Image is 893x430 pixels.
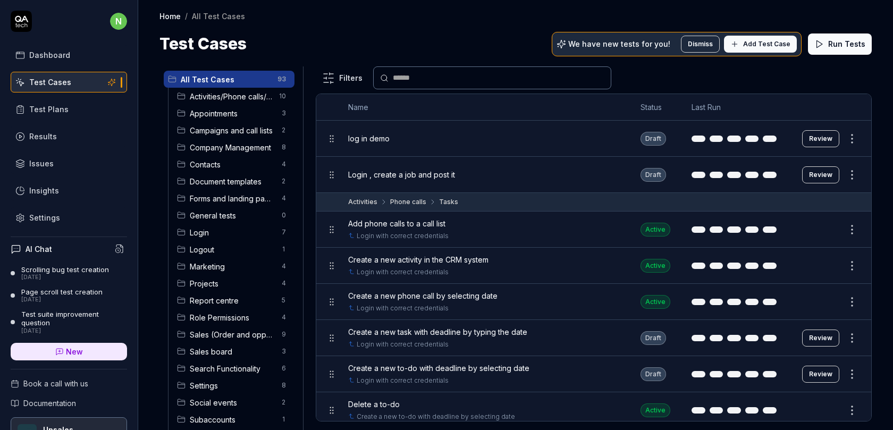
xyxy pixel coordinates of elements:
button: n [110,11,127,32]
h4: AI Chat [26,243,52,255]
a: Login with correct credentials [357,267,449,277]
span: Add Test Case [743,39,790,49]
tr: Login , create a job and post itDraftReview [316,157,871,193]
span: Document templates [190,176,275,187]
a: Insights [11,180,127,201]
span: log in demo [348,133,390,144]
span: Create a new task with deadline by typing the date [348,326,527,338]
span: Logout [190,244,275,255]
span: Settings [190,380,275,391]
div: Draft [641,168,666,182]
a: New [11,343,127,360]
button: Run Tests [808,33,872,55]
a: Results [11,126,127,147]
a: Login with correct credentials [357,303,449,313]
tr: log in demoDraftReview [316,121,871,157]
span: 2 [277,124,290,137]
a: Documentation [11,398,127,409]
span: Sales board [190,346,275,357]
div: Drag to reorderCompany Management8 [173,139,294,156]
a: Login with correct credentials [357,231,449,241]
span: Projects [190,278,275,289]
div: Drag to reorderSubaccounts1 [173,411,294,428]
th: Last Run [681,94,791,121]
a: Issues [11,153,127,174]
button: Review [802,130,839,147]
div: Drag to reorderContacts4 [173,156,294,173]
a: Login with correct credentials [357,376,449,385]
a: Login with correct credentials [357,340,449,349]
a: Settings [11,207,127,228]
span: 3 [277,107,290,120]
button: Review [802,166,839,183]
span: Create a new phone call by selecting date [348,290,498,301]
div: Draft [641,331,666,345]
span: 8 [277,379,290,392]
div: [DATE] [21,296,103,303]
div: All Test Cases [192,11,245,21]
span: All Test Cases [181,74,271,85]
div: Drag to reorderSocial events2 [173,394,294,411]
div: Tasks [439,197,458,207]
span: Delete a to-do [348,399,400,410]
span: Contacts [190,159,275,170]
span: Search Functionality [190,363,275,374]
span: Subaccounts [190,414,275,425]
span: Report centre [190,295,275,306]
span: 9 [277,328,290,341]
div: Test Cases [29,77,71,88]
button: Add Test Case [724,36,797,53]
button: Review [802,366,839,383]
a: Scrolling bug test creation[DATE] [11,265,127,281]
span: Login , create a job and post it [348,169,455,180]
tr: Create a new activity in the CRM systemLogin with correct credentialsActive [316,248,871,284]
div: Drag to reorderSettings8 [173,377,294,394]
div: Drag to reorderMarketing4 [173,258,294,275]
div: Drag to reorderSales (Order and opportunities)9 [173,326,294,343]
button: Review [802,330,839,347]
span: n [110,13,127,30]
span: 8 [277,141,290,154]
div: Results [29,131,57,142]
div: Draft [641,132,666,146]
div: Drag to reorderGeneral tests0 [173,207,294,224]
div: Drag to reorderRole Permissions4 [173,309,294,326]
div: Issues [29,158,54,169]
div: Drag to reorderSearch Functionality6 [173,360,294,377]
a: Test suite improvement question[DATE] [11,310,127,334]
span: 5 [277,294,290,307]
div: Active [641,403,670,417]
div: [DATE] [21,274,109,281]
span: 2 [277,396,290,409]
tr: Create a new task with deadline by typing the dateLogin with correct credentialsDraftReview [316,320,871,356]
div: Drag to reorderSales board3 [173,343,294,360]
a: Page scroll test creation[DATE] [11,288,127,303]
span: 4 [277,311,290,324]
span: Marketing [190,261,275,272]
span: Campaigns and call lists [190,125,275,136]
span: Appointments [190,108,275,119]
span: 4 [277,158,290,171]
div: Phone calls [390,197,426,207]
span: 4 [277,260,290,273]
div: Test suite improvement question [21,310,127,327]
div: Draft [641,367,666,381]
div: Drag to reorderCampaigns and call lists2 [173,122,294,139]
div: Dashboard [29,49,70,61]
tr: Delete a to-doCreate a new to-do with deadline by selecting dateActive [316,392,871,428]
span: Create a new to-do with deadline by selecting date [348,362,529,374]
div: Drag to reorderProjects4 [173,275,294,292]
span: 0 [277,209,290,222]
span: 3 [277,345,290,358]
tr: Create a new to-do with deadline by selecting dateLogin with correct credentialsDraftReview [316,356,871,392]
span: Book a call with us [23,378,88,389]
span: Company Management [190,142,275,153]
div: Drag to reorderLogin7 [173,224,294,241]
div: Settings [29,212,60,223]
span: Activities/Phone calls/Tasks [190,91,273,102]
span: Role Permissions [190,312,275,323]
